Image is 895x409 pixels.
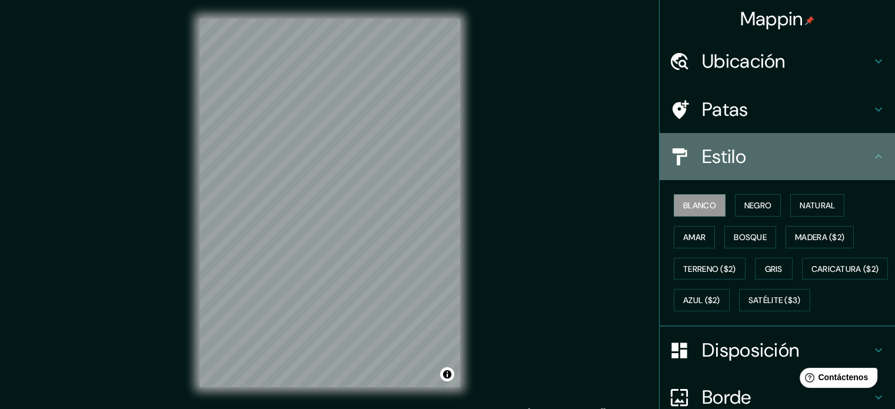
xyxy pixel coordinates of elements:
button: Terreno ($2) [674,258,746,280]
font: Caricatura ($2) [811,264,879,274]
button: Satélite ($3) [739,289,810,311]
font: Amar [683,232,706,242]
img: pin-icon.png [805,16,814,25]
font: Azul ($2) [683,295,720,306]
button: Bosque [724,226,776,248]
iframe: Lanzador de widgets de ayuda [790,363,882,396]
div: Disposición [660,327,895,374]
div: Ubicación [660,38,895,85]
font: Gris [765,264,783,274]
div: Patas [660,86,895,133]
font: Bosque [734,232,767,242]
canvas: Mapa [199,19,460,387]
button: Amar [674,226,715,248]
font: Satélite ($3) [748,295,801,306]
button: Gris [755,258,793,280]
button: Natural [790,194,844,217]
font: Blanco [683,200,716,211]
button: Negro [735,194,781,217]
button: Caricatura ($2) [802,258,889,280]
button: Azul ($2) [674,289,730,311]
font: Patas [702,97,748,122]
button: Blanco [674,194,726,217]
font: Negro [744,200,772,211]
font: Madera ($2) [795,232,844,242]
font: Natural [800,200,835,211]
button: Activar o desactivar atribución [440,367,454,381]
font: Mappin [740,6,803,31]
font: Terreno ($2) [683,264,736,274]
font: Estilo [702,144,746,169]
button: Madera ($2) [786,226,854,248]
font: Disposición [702,338,799,363]
div: Estilo [660,133,895,180]
font: Ubicación [702,49,786,74]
